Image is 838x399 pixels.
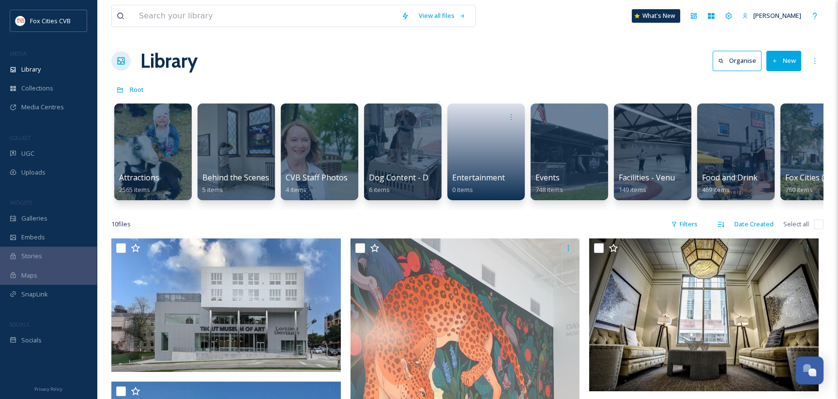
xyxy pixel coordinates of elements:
span: [PERSON_NAME] [753,11,801,20]
span: Food and Drink [702,172,758,183]
span: 4 items [286,185,306,194]
span: 748 items [535,185,563,194]
a: Facilities - Venues - Meeting Spaces149 items [619,173,747,194]
a: Events748 items [535,173,563,194]
span: SOCIALS [10,321,29,328]
span: Select all [783,220,809,229]
a: Entertainment0 items [452,173,505,194]
span: Root [130,85,144,94]
button: Open Chat [795,356,823,384]
span: CVB Staff Photos [286,172,348,183]
span: Events [535,172,560,183]
span: Privacy Policy [34,386,62,392]
img: CopperLeaf Boutique Hotel (9).jpg [589,238,819,391]
span: 760 items [785,185,813,194]
span: 149 items [619,185,646,194]
span: Media Centres [21,103,64,112]
img: Trout Museum Exterior [111,238,341,372]
span: Embeds [21,233,45,242]
div: Filters [666,215,702,234]
a: CVB Staff Photos4 items [286,173,348,194]
span: MEDIA [10,50,27,57]
span: UGC [21,149,34,158]
span: COLLECT [10,134,30,141]
a: View all files [414,6,471,25]
span: 2565 items [119,185,150,194]
button: New [766,51,801,71]
span: Dog Content - Dog Friendly [369,172,469,183]
a: Root [130,84,144,95]
span: Socials [21,336,42,345]
span: Collections [21,84,53,93]
span: Facilities - Venues - Meeting Spaces [619,172,747,183]
a: Attractions2565 items [119,173,159,194]
button: Organise [713,51,762,71]
span: 0 items [452,185,473,194]
span: SnapLink [21,290,48,299]
a: Food and Drink469 items [702,173,758,194]
a: Dog Content - Dog Friendly6 items [369,173,469,194]
a: [PERSON_NAME] [737,6,806,25]
span: Maps [21,271,37,280]
span: 5 items [202,185,223,194]
img: images.png [15,16,25,26]
a: Behind the Scenes5 items [202,173,269,194]
a: Library [140,46,198,75]
span: Fox Cities CVB [30,16,71,25]
input: Search your library [134,5,396,27]
div: Date Created [730,215,778,234]
span: 469 items [702,185,730,194]
span: Uploads [21,168,46,177]
span: Galleries [21,214,47,223]
span: Behind the Scenes [202,172,269,183]
span: Entertainment [452,172,505,183]
span: 10 file s [111,220,131,229]
span: Stories [21,251,42,261]
span: WIDGETS [10,199,32,206]
span: Library [21,65,41,74]
a: Privacy Policy [34,383,62,394]
a: What's New [632,9,680,23]
span: 6 items [369,185,390,194]
span: Attractions [119,172,159,183]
